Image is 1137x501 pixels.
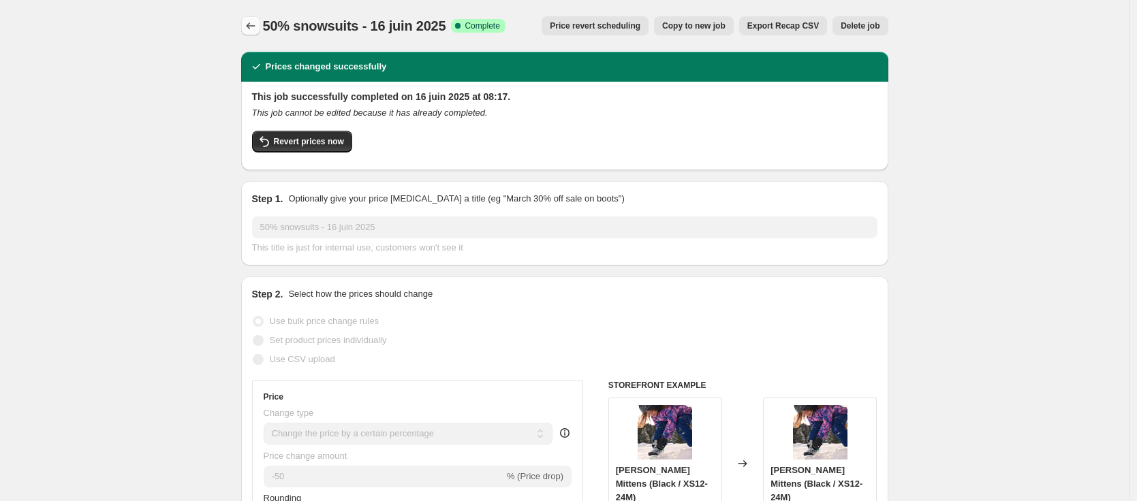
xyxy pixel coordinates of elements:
i: This job cannot be edited because it has already completed. [252,108,488,118]
span: % (Price drop) [507,471,563,481]
p: Select how the prices should change [288,287,433,301]
img: Chuck_1_80x.jpg [793,405,847,459]
span: Revert prices now [274,136,344,147]
button: Export Recap CSV [739,16,827,35]
span: Use CSV upload [270,354,335,364]
div: help [558,426,572,440]
button: Delete job [832,16,888,35]
span: Complete [465,20,499,31]
span: 50% snowsuits - 16 juin 2025 [263,18,446,33]
button: Copy to new job [654,16,734,35]
p: Optionally give your price [MEDICAL_DATA] a title (eg "March 30% off sale on boots") [288,192,624,206]
h6: STOREFRONT EXAMPLE [608,380,877,391]
button: Price change jobs [241,16,260,35]
h2: This job successfully completed on 16 juin 2025 at 08:17. [252,90,877,103]
span: Price revert scheduling [550,20,640,31]
h2: Prices changed successfully [266,60,387,74]
span: Delete job [841,20,879,31]
input: -15 [264,466,504,487]
span: Use bulk price change rules [270,316,379,326]
img: Chuck_1_80x.jpg [638,405,692,459]
span: Change type [264,408,314,418]
span: Copy to new job [662,20,726,31]
h3: Price [264,391,283,402]
span: This title is just for internal use, customers won't see it [252,242,463,253]
span: Set product prices individually [270,335,387,345]
input: 30% off holiday sale [252,216,877,238]
h2: Step 2. [252,287,283,301]
span: Price change amount [264,451,347,461]
span: Export Recap CSV [747,20,819,31]
button: Revert prices now [252,131,352,152]
h2: Step 1. [252,192,283,206]
button: Price revert scheduling [542,16,649,35]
